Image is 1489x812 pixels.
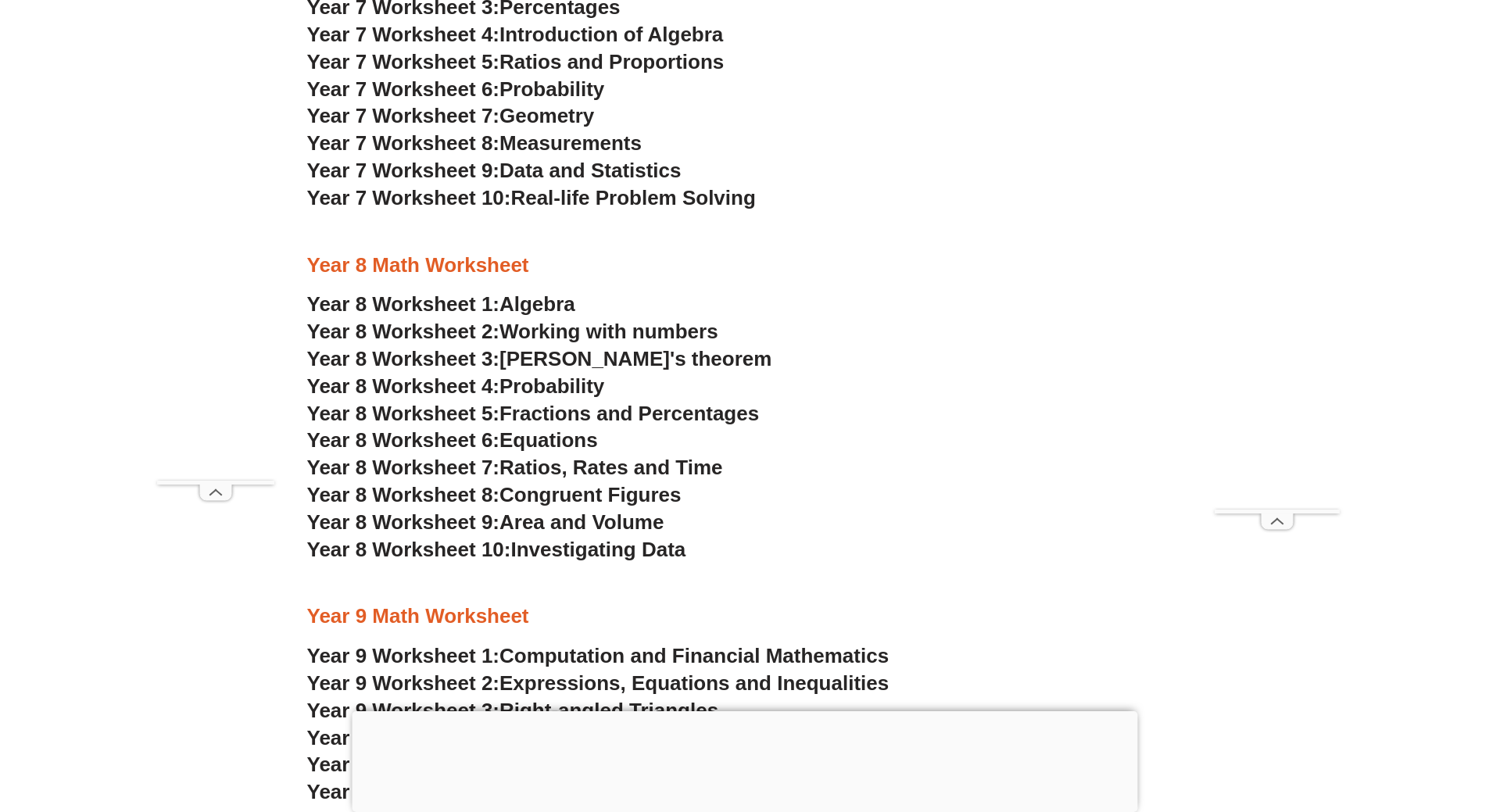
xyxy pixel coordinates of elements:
span: Year 7 Worksheet 8: [307,131,500,155]
span: Year 8 Worksheet 10: [307,538,511,561]
span: Right-angled Triangles [499,699,718,722]
span: Real-life Problem Solving [510,186,755,209]
span: Year 9 Worksheet 2: [307,671,500,695]
a: Year 9 Worksheet 2:Expressions, Equations and Inequalities [307,671,889,695]
a: Year 9 Worksheet 6: Indices and Surds [307,780,681,803]
a: Year 8 Worksheet 10:Investigating Data [307,538,686,561]
span: Probability [499,374,604,398]
a: Year 7 Worksheet 6:Probability [307,77,605,101]
a: Year 7 Worksheet 8:Measurements [307,131,642,155]
span: Ratios, Rates and Time [499,456,722,479]
span: Data and Statistics [499,159,682,182]
a: Year 9 Worksheet 4: Linear Relationships [307,726,705,749]
a: Year 8 Worksheet 1:Algebra [307,292,575,316]
span: Probability [499,77,604,101]
a: Year 8 Worksheet 4:Probability [307,374,605,398]
span: Investigating Data [510,538,685,561]
span: Measurements [499,131,642,155]
a: Year 9 Worksheet 5: Length, Area, Surface Area and Volume [307,753,884,776]
span: Geometry [499,104,594,127]
span: Year 9 Worksheet 1: [307,644,500,667]
span: Year 8 Worksheet 4: [307,374,500,398]
a: Year 8 Worksheet 2:Working with numbers [307,320,718,343]
span: Computation and Financial Mathematics [499,644,889,667]
span: Year 7 Worksheet 6: [307,77,500,101]
a: Year 7 Worksheet 10:Real-life Problem Solving [307,186,756,209]
span: Year 8 Worksheet 8: [307,483,500,506]
a: Year 8 Worksheet 5:Fractions and Percentages [307,402,760,425]
a: Year 7 Worksheet 4:Introduction of Algebra [307,23,724,46]
span: Year 7 Worksheet 9: [307,159,500,182]
span: Year 9 Worksheet 3: [307,699,500,722]
a: Year 8 Worksheet 3:[PERSON_NAME]'s theorem [307,347,772,370]
a: Year 9 Worksheet 1:Computation and Financial Mathematics [307,644,889,667]
span: [PERSON_NAME]'s theorem [499,347,771,370]
a: Year 8 Worksheet 9:Area and Volume [307,510,664,534]
iframe: Chat Widget [1229,635,1489,812]
span: Year 8 Worksheet 6: [307,428,500,452]
span: Equations [499,428,598,452]
span: Year 8 Worksheet 3: [307,347,500,370]
a: Year 8 Worksheet 7:Ratios, Rates and Time [307,456,723,479]
iframe: Advertisement [157,41,274,481]
span: Year 7 Worksheet 7: [307,104,500,127]
span: Year 8 Worksheet 9: [307,510,500,534]
h3: Year 9 Math Worksheet [307,603,1183,630]
span: Area and Volume [499,510,664,534]
a: Year 8 Worksheet 6:Equations [307,428,598,452]
span: Congruent Figures [499,483,681,506]
span: Fractions and Percentages [499,402,759,425]
span: Year 8 Worksheet 7: [307,456,500,479]
span: Year 7 Worksheet 10: [307,186,511,209]
span: Year 7 Worksheet 5: [307,50,500,73]
span: Working with numbers [499,320,718,343]
span: Algebra [499,292,575,316]
iframe: Advertisement [352,711,1137,808]
span: Year 7 Worksheet 4: [307,23,500,46]
h3: Year 8 Math Worksheet [307,252,1183,279]
span: Ratios and Proportions [499,50,724,73]
a: Year 7 Worksheet 9:Data and Statistics [307,159,682,182]
a: Year 7 Worksheet 5:Ratios and Proportions [307,50,725,73]
span: Introduction of Algebra [499,23,723,46]
a: Year 7 Worksheet 7:Geometry [307,104,595,127]
iframe: Advertisement [1215,41,1340,510]
a: Year 8 Worksheet 8:Congruent Figures [307,483,682,506]
span: Year 8 Worksheet 5: [307,402,500,425]
span: Expressions, Equations and Inequalities [499,671,889,695]
span: Year 8 Worksheet 1: [307,292,500,316]
span: Year 8 Worksheet 2: [307,320,500,343]
a: Year 9 Worksheet 3:Right-angled Triangles [307,699,719,722]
